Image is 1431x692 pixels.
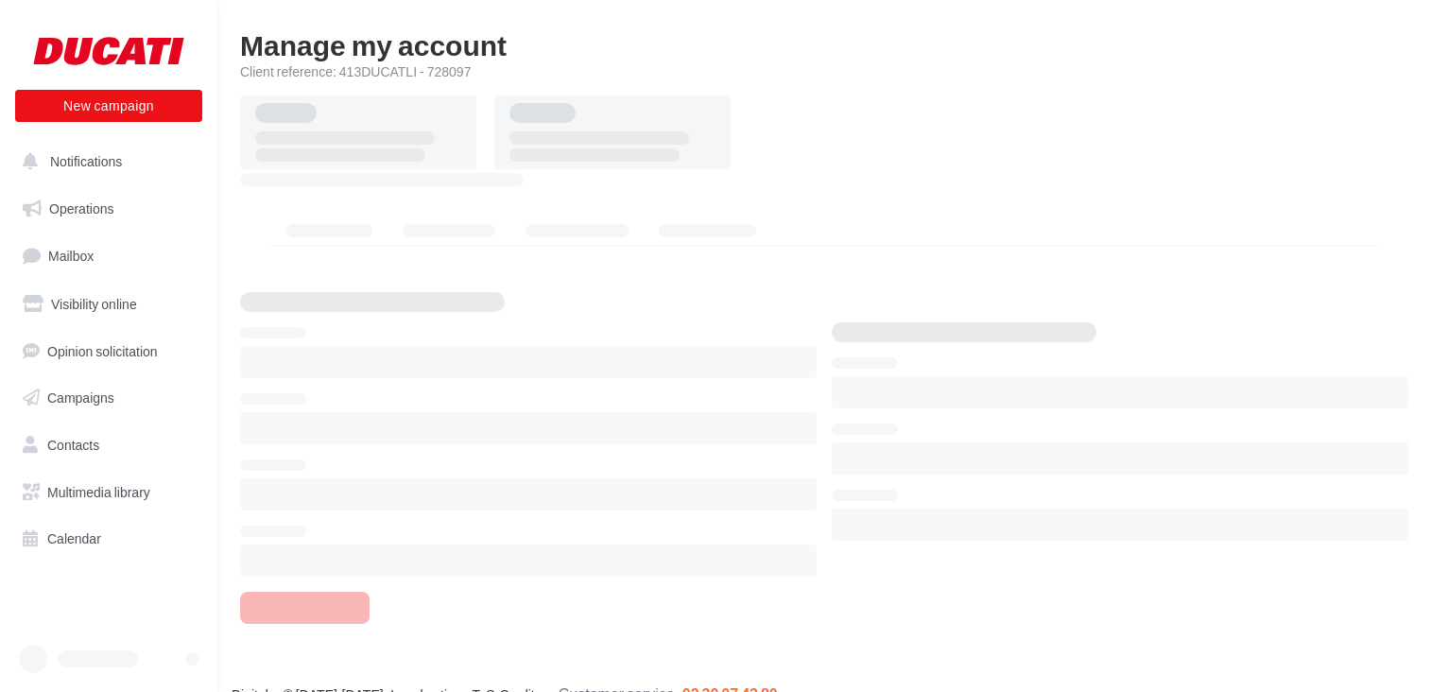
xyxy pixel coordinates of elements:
span: Contacts [47,437,99,453]
button: Notifications [11,142,198,182]
a: Multimedia library [11,473,206,512]
a: Campaigns [11,378,206,418]
a: Operations [11,189,206,229]
a: Contacts [11,425,206,465]
span: Notifications [50,153,122,169]
div: Client reference: 413DUCATLI - 728097 [240,62,1408,81]
span: Calendar [47,530,101,546]
a: Visibility online [11,285,206,324]
a: Opinion solicitation [11,332,206,372]
span: Multimedia library [47,484,150,500]
span: Mailbox [48,248,94,264]
span: Campaigns [47,389,114,406]
a: Mailbox [11,235,206,276]
a: Calendar [11,519,206,559]
span: Visibility online [51,296,137,312]
button: New campaign [15,90,202,122]
h1: Manage my account [240,30,1408,59]
span: Opinion solicitation [47,342,158,358]
span: Operations [49,200,113,216]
